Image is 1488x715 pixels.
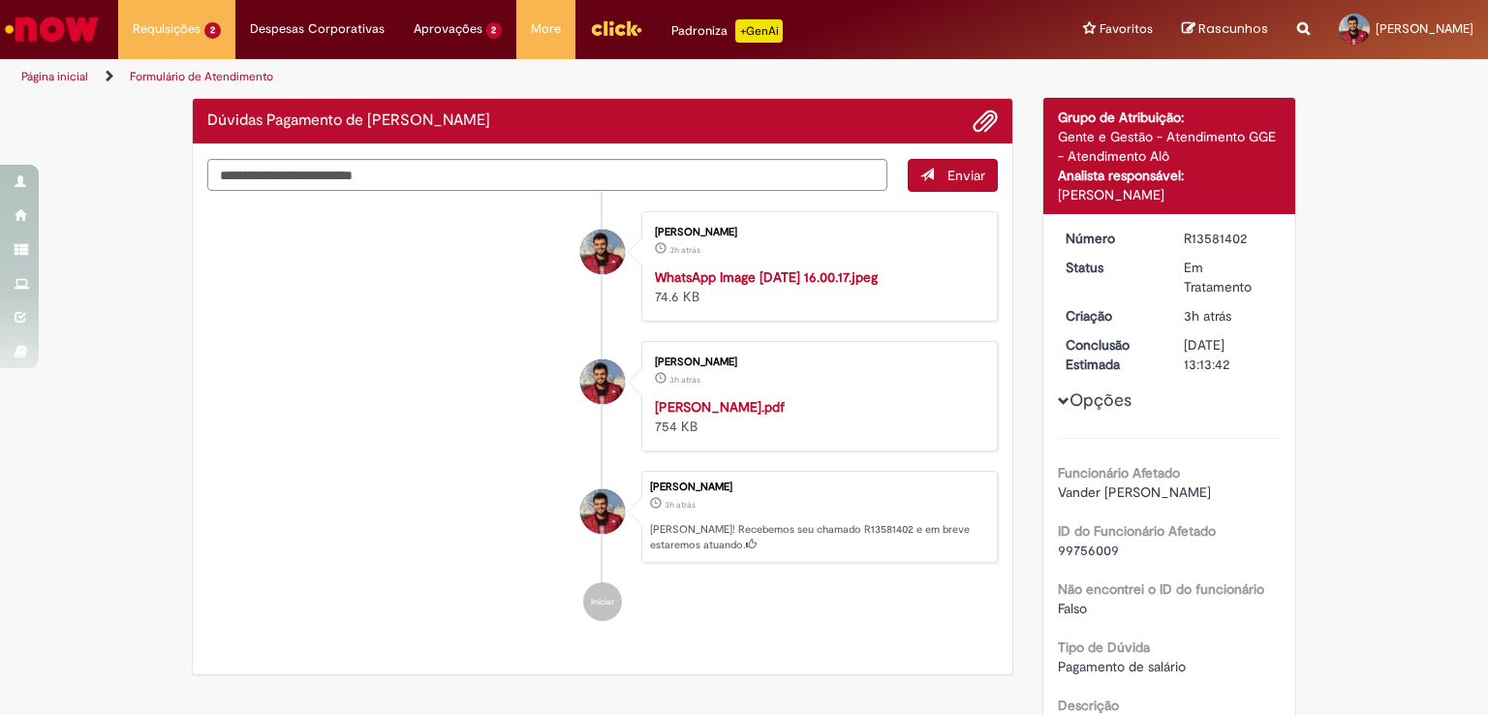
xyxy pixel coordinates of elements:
dt: Criação [1051,306,1170,326]
div: Padroniza [671,19,783,43]
span: More [531,19,561,39]
div: Gente e Gestão - Atendimento GGE - Atendimento Alô [1058,127,1282,166]
div: Analista responsável: [1058,166,1282,185]
time: 30/09/2025 13:13:38 [665,499,696,511]
dt: Número [1051,229,1170,248]
img: click_logo_yellow_360x200.png [590,14,642,43]
div: [DATE] 13:13:42 [1184,335,1274,374]
b: Funcionário Afetado [1058,464,1180,482]
span: Despesas Corporativas [250,19,385,39]
span: 3h atrás [669,244,700,256]
b: Não encontrei o ID do funcionário [1058,580,1264,598]
span: Enviar [947,167,985,184]
div: R13581402 [1184,229,1274,248]
div: [PERSON_NAME] [655,227,977,238]
ul: Trilhas de página [15,59,977,95]
a: Página inicial [21,69,88,84]
b: Descrição [1058,697,1119,714]
button: Enviar [908,159,998,192]
div: 754 KB [655,397,977,436]
h2: Dúvidas Pagamento de Salário Histórico de tíquete [207,112,490,130]
b: ID do Funcionário Afetado [1058,522,1216,540]
div: Grupo de Atribuição: [1058,108,1282,127]
time: 30/09/2025 13:13:31 [669,374,700,386]
span: 3h atrás [1184,307,1231,325]
dt: Status [1051,258,1170,277]
span: Requisições [133,19,201,39]
span: [PERSON_NAME] [1376,20,1473,37]
div: [PERSON_NAME] [650,482,987,493]
div: 74.6 KB [655,267,977,306]
p: [PERSON_NAME]! Recebemos seu chamado R13581402 e em breve estaremos atuando. [650,522,987,552]
span: 3h atrás [669,374,700,386]
a: Rascunhos [1182,20,1268,39]
dt: Conclusão Estimada [1051,335,1170,374]
div: Evaldo Leandro Potma da Silva [580,230,625,274]
time: 30/09/2025 13:13:38 [1184,307,1231,325]
button: Adicionar anexos [973,109,998,134]
span: Pagamento de salário [1058,658,1186,675]
textarea: Digite sua mensagem aqui... [207,159,887,192]
span: Rascunhos [1198,19,1268,38]
a: WhatsApp Image [DATE] 16.00.17.jpeg [655,268,878,286]
div: [PERSON_NAME] [655,357,977,368]
a: [PERSON_NAME].pdf [655,398,785,416]
span: Aprovações [414,19,482,39]
li: Evaldo Leandro Potma da Silva [207,471,998,564]
span: Vander [PERSON_NAME] [1058,483,1211,501]
span: 99756009 [1058,542,1119,559]
span: 2 [486,22,503,39]
span: Favoritos [1100,19,1153,39]
a: Formulário de Atendimento [130,69,273,84]
div: Em Tratamento [1184,258,1274,296]
div: Evaldo Leandro Potma da Silva [580,359,625,404]
div: Evaldo Leandro Potma da Silva [580,489,625,534]
time: 30/09/2025 13:13:55 [669,244,700,256]
ul: Histórico de tíquete [207,192,998,641]
p: +GenAi [735,19,783,43]
div: 30/09/2025 13:13:38 [1184,306,1274,326]
span: Falso [1058,600,1087,617]
span: 3h atrás [665,499,696,511]
span: 2 [204,22,221,39]
img: ServiceNow [2,10,102,48]
div: [PERSON_NAME] [1058,185,1282,204]
b: Tipo de Dúvida [1058,638,1150,656]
